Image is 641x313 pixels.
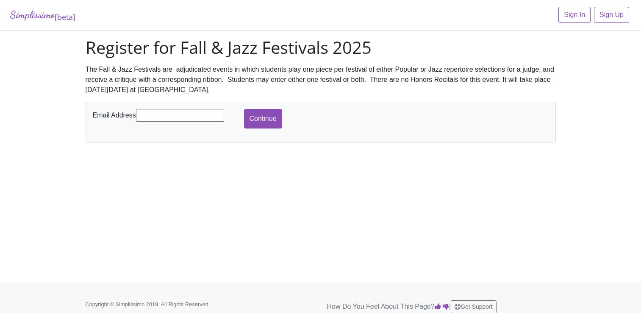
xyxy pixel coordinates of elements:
[86,300,234,308] p: Copyright © Simplissimo 2019. All Rights Reserved
[86,64,556,95] div: The Fall & Jazz Festivals are adjudicated events in which students play one piece per festival of...
[91,109,244,122] div: Email Address
[10,7,75,23] a: Simplissimo[beta]
[86,37,556,58] h1: Register for Fall & Jazz Festivals 2025
[244,109,282,129] input: Continue
[55,12,75,22] sub: [beta]
[594,7,629,23] a: Sign Up
[558,7,591,23] a: Sign In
